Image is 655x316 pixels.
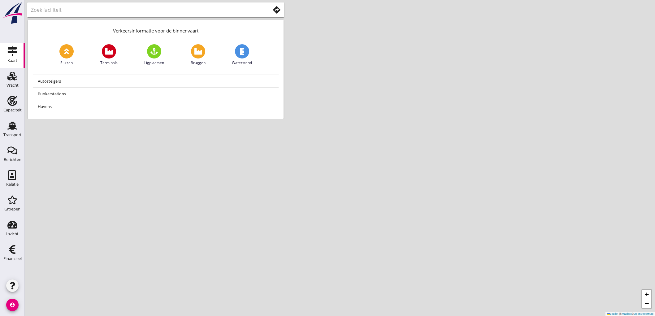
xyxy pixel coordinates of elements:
a: Sluizen [59,44,74,66]
span: Ligplaatsen [144,60,164,66]
span: Bruggen [191,60,206,66]
div: Verkeersinformatie voor de binnenvaart [28,20,284,39]
div: Autosteigers [38,77,274,85]
a: Leaflet [607,312,618,315]
div: Berichten [4,158,21,162]
div: Capaciteit [3,108,22,112]
div: Inzicht [6,232,19,236]
div: Vracht [7,83,19,87]
a: Waterstand [232,44,252,66]
i: account_circle [6,299,19,311]
div: © © [605,312,655,316]
div: Groepen [4,207,20,211]
span: Sluizen [60,60,73,66]
div: Relatie [6,182,19,186]
a: Bruggen [191,44,206,66]
img: logo-small.a267ee39.svg [1,2,24,24]
span: + [645,290,649,298]
a: Zoom out [642,299,651,308]
a: Ligplaatsen [144,44,164,66]
a: Mapbox [622,312,632,315]
a: OpenStreetMap [634,312,653,315]
div: Kaart [7,58,17,63]
span: Terminals [100,60,118,66]
div: Financieel [3,257,22,261]
input: Zoek faciliteit [31,5,262,15]
span: Waterstand [232,60,252,66]
div: Havens [38,103,274,110]
div: Transport [3,133,22,137]
a: Zoom in [642,290,651,299]
a: Terminals [100,44,118,66]
span: − [645,300,649,307]
div: Bunkerstations [38,90,274,97]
